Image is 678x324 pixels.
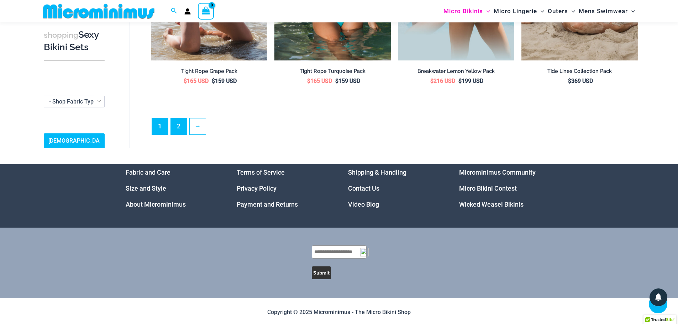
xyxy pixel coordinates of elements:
[126,185,166,192] a: Size and Style
[237,201,298,208] a: Payment and Returns
[40,3,157,19] img: MM SHOP LOGO FLAT
[579,2,628,20] span: Mens Swimwear
[348,185,379,192] a: Contact Us
[348,169,406,176] a: Shipping & Handling
[568,2,575,20] span: Menu Toggle
[577,2,637,20] a: Mens SwimwearMenu ToggleMenu Toggle
[274,68,391,75] h2: Tight Rope Turquoise Pack
[441,1,638,21] nav: Site Navigation
[126,164,219,212] nav: Menu
[548,2,568,20] span: Outers
[237,185,277,192] a: Privacy Policy
[44,31,78,39] span: shopping
[126,169,170,176] a: Fabric and Care
[152,118,168,134] span: Page 1
[274,68,391,77] a: Tight Rope Turquoise Pack
[184,8,191,15] a: Account icon link
[430,78,455,84] bdi: 216 USD
[398,68,514,75] h2: Breakwater Lemon Yellow Pack
[442,2,492,20] a: Micro BikinisMenu ToggleMenu Toggle
[568,78,593,84] bdi: 369 USD
[237,169,285,176] a: Terms of Service
[151,68,268,77] a: Tight Rope Grape Pack
[537,2,544,20] span: Menu Toggle
[44,96,105,107] span: - Shop Fabric Type
[360,248,369,256] img: npw-badge-icon-locked.svg
[49,98,97,105] span: - Shop Fabric Type
[212,78,215,84] span: $
[459,169,536,176] a: Microminimus Community
[398,68,514,77] a: Breakwater Lemon Yellow Pack
[237,164,330,212] aside: Footer Widget 2
[348,164,442,212] aside: Footer Widget 3
[348,164,442,212] nav: Menu
[628,2,635,20] span: Menu Toggle
[171,7,177,16] a: Search icon link
[459,164,553,212] nav: Menu
[126,201,186,208] a: About Microminimus
[151,68,268,75] h2: Tight Rope Grape Pack
[459,185,517,192] a: Micro Bikini Contest
[335,78,338,84] span: $
[151,118,638,139] nav: Product Pagination
[126,164,219,212] aside: Footer Widget 1
[184,78,209,84] bdi: 165 USD
[430,78,433,84] span: $
[212,78,237,84] bdi: 159 USD
[483,2,490,20] span: Menu Toggle
[348,201,379,208] a: Video Blog
[44,96,104,107] span: - Shop Fabric Type
[307,78,310,84] span: $
[458,78,483,84] bdi: 199 USD
[443,2,483,20] span: Micro Bikinis
[171,118,187,134] a: Page 2
[237,164,330,212] nav: Menu
[521,68,638,77] a: Tide Lines Collection Pack
[44,134,105,160] a: [DEMOGRAPHIC_DATA] Sizing Guide
[312,266,331,279] button: Submit
[335,78,360,84] bdi: 159 USD
[184,78,187,84] span: $
[494,2,537,20] span: Micro Lingerie
[44,29,105,53] h3: Sexy Bikini Sets
[568,78,571,84] span: $
[492,2,546,20] a: Micro LingerieMenu ToggleMenu Toggle
[307,78,332,84] bdi: 165 USD
[521,68,638,75] h2: Tide Lines Collection Pack
[190,118,206,134] a: →
[458,78,462,84] span: $
[198,3,214,19] a: View Shopping Cart, empty
[459,164,553,212] aside: Footer Widget 4
[459,201,524,208] a: Wicked Weasel Bikinis
[126,307,553,318] p: Copyright © 2025 Microminimus - The Micro Bikini Shop
[546,2,577,20] a: OutersMenu ToggleMenu Toggle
